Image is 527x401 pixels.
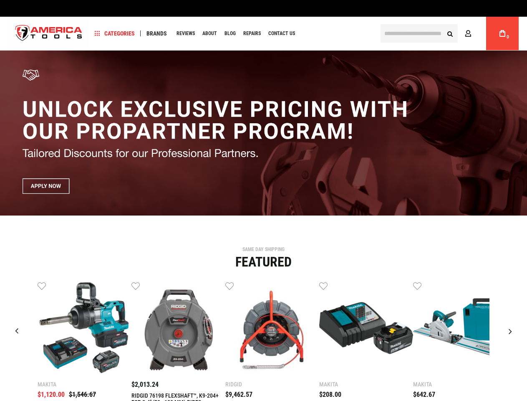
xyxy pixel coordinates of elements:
a: MAKITA BL1840BDC1 18V LXT® LITHIUM-ION BATTERY AND CHARGER STARTER PACK, BL1840B, DC18RC (4.0AH) [319,281,413,377]
span: 0 [507,35,509,39]
a: store logo [8,18,89,49]
img: MAKITA BL1840BDC1 18V LXT® LITHIUM-ION BATTERY AND CHARGER STARTER PACK, BL1840B, DC18RC (4.0AH) [319,281,413,375]
div: Makita [38,381,131,387]
span: $2,013.24 [131,381,159,388]
a: MAKITA SP6000J1 6-1/2" PLUNGE CIRCULAR SAW, 55" GUIDE RAIL, 12 AMP, ELECTRIC BRAKE, CASE [413,281,507,377]
span: Brands [146,30,167,36]
span: $9,462.57 [225,391,252,398]
button: Search [442,25,458,41]
a: Makita GWT10T 40V max XGT® Brushless Cordless 4‑Sp. High‑Torque 1" Sq. Drive D‑Handle Extended An... [38,281,131,377]
a: 0 [494,17,510,50]
a: Repairs [240,28,265,39]
span: Contact Us [268,31,295,36]
span: About [202,31,217,36]
a: RIDGID 76198 FLEXSHAFT™, K9-204+ FOR 2-4 [131,281,225,377]
span: Blog [224,31,236,36]
img: RIDGID 76198 FLEXSHAFT™, K9-204+ FOR 2-4 [131,281,225,375]
a: Categories [91,28,139,39]
a: Blog [221,28,240,39]
a: RIDGID 76883 SEESNAKE® MINI PRO [225,281,319,377]
span: Repairs [243,31,261,36]
div: Makita [319,381,413,387]
span: Categories [95,30,135,36]
img: America Tools [8,18,89,49]
span: $1,546.67 [69,391,96,398]
div: Makita [413,381,507,387]
span: Reviews [177,31,195,36]
a: Reviews [173,28,199,39]
a: Contact Us [265,28,299,39]
a: Brands [143,28,171,39]
span: $208.00 [319,391,341,398]
span: $1,120.00 [38,391,65,398]
img: Makita GWT10T 40V max XGT® Brushless Cordless 4‑Sp. High‑Torque 1" Sq. Drive D‑Handle Extended An... [38,281,131,375]
div: SAME DAY SHIPPING [6,247,521,252]
div: Ridgid [225,381,319,387]
div: Featured [6,255,521,269]
img: RIDGID 76883 SEESNAKE® MINI PRO [225,281,319,375]
a: About [199,28,221,39]
span: $642.67 [413,391,435,398]
img: MAKITA SP6000J1 6-1/2" PLUNGE CIRCULAR SAW, 55" GUIDE RAIL, 12 AMP, ELECTRIC BRAKE, CASE [413,281,507,375]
